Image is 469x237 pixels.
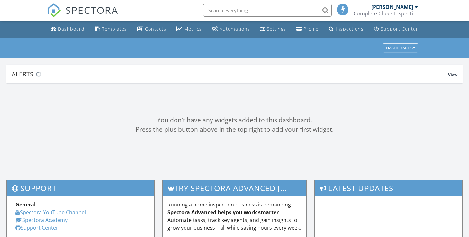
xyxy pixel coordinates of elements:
span: SPECTORA [66,3,118,17]
div: Automations [220,26,250,32]
strong: Spectora Advanced helps you work smarter [167,209,279,216]
div: Inspections [336,26,364,32]
div: Metrics [184,26,202,32]
a: Support Center [15,224,58,231]
div: Dashboards [386,46,415,50]
div: Profile [303,26,319,32]
div: Contacts [145,26,166,32]
a: Settings [258,23,289,35]
a: SPECTORA [47,9,118,22]
a: Automations (Basic) [210,23,253,35]
a: Support Center [372,23,421,35]
a: Spectora YouTube Channel [15,209,86,216]
strong: General [15,201,36,208]
p: Running a home inspection business is demanding— . Automate tasks, track key agents, and gain ins... [167,201,302,232]
div: Press the plus button above in the top right to add your first widget. [6,125,463,134]
button: Dashboards [383,43,418,52]
h3: Latest Updates [315,180,462,196]
div: Alerts [12,70,448,78]
div: You don't have any widgets added to this dashboard. [6,116,463,125]
div: [PERSON_NAME] [371,4,413,10]
div: Settings [267,26,286,32]
input: Search everything... [203,4,332,17]
h3: Try spectora advanced [DATE] [163,180,306,196]
a: Metrics [174,23,204,35]
div: Templates [102,26,127,32]
a: Contacts [135,23,169,35]
img: The Best Home Inspection Software - Spectora [47,3,61,17]
div: Dashboard [58,26,85,32]
span: View [448,72,457,77]
a: Dashboard [48,23,87,35]
h3: Support [7,180,154,196]
a: Spectora Academy [15,216,68,224]
a: Templates [92,23,130,35]
a: Inspections [326,23,366,35]
div: Complete Check Inspections, LLC [354,10,418,17]
a: Company Profile [294,23,321,35]
div: Support Center [381,26,418,32]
